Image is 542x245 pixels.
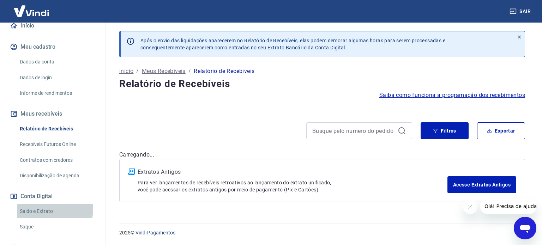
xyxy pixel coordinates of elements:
a: Início [119,67,133,75]
button: Conta Digital [8,189,97,204]
p: Após o envio das liquidações aparecerem no Relatório de Recebíveis, elas podem demorar algumas ho... [140,37,445,51]
iframe: Fechar mensagem [463,200,477,214]
input: Busque pelo número do pedido [312,125,395,136]
a: Saiba como funciona a programação dos recebimentos [379,91,525,99]
img: ícone [128,169,135,175]
p: 2025 © [119,229,525,237]
a: Início [8,18,97,33]
a: Meus Recebíveis [142,67,186,75]
p: / [188,67,191,75]
a: Dados de login [17,71,97,85]
span: Olá! Precisa de ajuda? [4,5,59,11]
a: Informe de rendimentos [17,86,97,100]
button: Filtros [421,122,469,139]
a: Contratos com credores [17,153,97,167]
button: Meu cadastro [8,39,97,55]
p: Para ver lançamentos de recebíveis retroativos ao lançamento do extrato unificado, você pode aces... [138,179,447,193]
a: Acesse Extratos Antigos [447,176,516,193]
p: Extratos Antigos [138,168,447,176]
button: Sair [508,5,534,18]
p: / [136,67,139,75]
p: Relatório de Recebíveis [194,67,254,75]
a: Recebíveis Futuros Online [17,137,97,152]
a: Saque [17,220,97,234]
iframe: Mensagem da empresa [480,198,536,214]
a: Saldo e Extrato [17,204,97,219]
p: Carregando... [119,151,525,159]
button: Meus recebíveis [8,106,97,122]
a: Dados da conta [17,55,97,69]
a: Vindi Pagamentos [135,230,175,235]
h4: Relatório de Recebíveis [119,77,525,91]
iframe: Botão para abrir a janela de mensagens [514,217,536,239]
button: Exportar [477,122,525,139]
a: Disponibilização de agenda [17,169,97,183]
a: Relatório de Recebíveis [17,122,97,136]
img: Vindi [8,0,54,22]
